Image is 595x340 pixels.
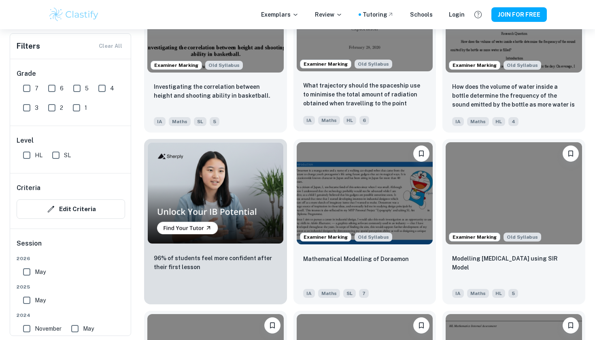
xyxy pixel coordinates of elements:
button: Please log in to bookmark exemplars [563,317,579,334]
span: May [35,267,46,276]
div: Although this IA is written for the old math syllabus (last exam in November 2020), the current I... [205,61,243,70]
h6: Filters [17,41,40,52]
span: Examiner Marking [300,60,351,68]
div: Although this IA is written for the old math syllabus (last exam in November 2020), the current I... [355,233,392,242]
span: Old Syllabus [355,233,392,242]
img: Thumbnail [147,142,284,244]
div: Although this IA is written for the old math syllabus (last exam in November 2020), the current I... [504,233,541,242]
p: Modelling COVID 19 using SIR Model [452,254,576,272]
span: 5 [508,289,518,298]
h6: Grade [17,69,125,79]
p: Review [315,10,342,19]
span: IA [452,117,464,126]
span: Old Syllabus [504,233,541,242]
span: Maths [467,289,489,298]
span: HL [492,117,505,126]
span: Old Syllabus [504,61,541,70]
span: SL [343,289,356,298]
span: 2 [60,103,63,112]
button: Please log in to bookmark exemplars [413,317,429,334]
a: Schools [410,10,433,19]
h6: Session [17,239,125,255]
span: HL [343,116,356,125]
span: IA [303,289,315,298]
button: JOIN FOR FREE [491,7,547,22]
span: 2024 [17,312,125,319]
span: Examiner Marking [449,62,500,69]
span: 7 [35,84,38,93]
span: HL [492,289,505,298]
img: Clastify logo [48,6,100,23]
p: What trajectory should the spaceship use to minimise the total amount of radiation obtained when ... [303,81,427,109]
button: Please log in to bookmark exemplars [264,317,280,334]
span: 4 [508,117,518,126]
span: 4 [110,84,114,93]
button: Please log in to bookmark exemplars [413,145,429,162]
span: Maths [318,116,340,125]
span: Maths [467,117,489,126]
a: Examiner MarkingAlthough this IA is written for the old math syllabus (last exam in November 2020... [442,139,585,304]
span: 3 [35,103,38,112]
span: 5 [210,117,219,126]
span: IA [452,289,464,298]
p: Investigating the correlation between height and shooting ability in basketball. [154,82,277,100]
span: Examiner Marking [449,233,500,241]
p: Mathematical Modelling of Doraemon [303,254,409,263]
div: Although this IA is written for the old math syllabus (last exam in November 2020), the current I... [504,61,541,70]
span: HL [35,151,42,160]
span: Old Syllabus [355,60,392,68]
span: Maths [318,289,340,298]
a: Login [449,10,465,19]
span: 1 [85,103,87,112]
img: Maths IA example thumbnail: Modelling COVID 19 using SIR Model [446,142,582,244]
span: IA [303,116,315,125]
span: IA [154,117,166,126]
span: 5 [85,84,89,93]
span: May [35,296,46,305]
button: Please log in to bookmark exemplars [563,145,579,162]
span: Examiner Marking [151,62,202,69]
button: Help and Feedback [471,8,485,21]
p: 96% of students feel more confident after their first lesson [154,254,277,272]
span: Old Syllabus [205,61,243,70]
span: May [83,324,94,333]
a: Tutoring [363,10,394,19]
span: SL [64,151,71,160]
h6: Criteria [17,183,40,193]
span: 2025 [17,283,125,291]
h6: Level [17,136,125,145]
img: Maths IA example thumbnail: Mathematical Modelling of Doraemon [297,142,433,244]
span: November [35,324,62,333]
span: 6 [60,84,64,93]
span: Examiner Marking [300,233,351,241]
div: Although this IA is written for the old math syllabus (last exam in November 2020), the current I... [355,60,392,68]
button: Edit Criteria [17,199,125,219]
a: Examiner MarkingAlthough this IA is written for the old math syllabus (last exam in November 2020... [293,139,436,304]
span: SL [194,117,206,126]
p: How does the volume of water inside a bottle determine the frequency of the sound emitted by the ... [452,82,576,110]
span: 7 [359,289,369,298]
span: Maths [169,117,191,126]
a: Thumbnail96% of students feel more confident after their first lesson [144,139,287,304]
span: 2026 [17,255,125,262]
p: Exemplars [261,10,299,19]
span: 6 [359,116,369,125]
